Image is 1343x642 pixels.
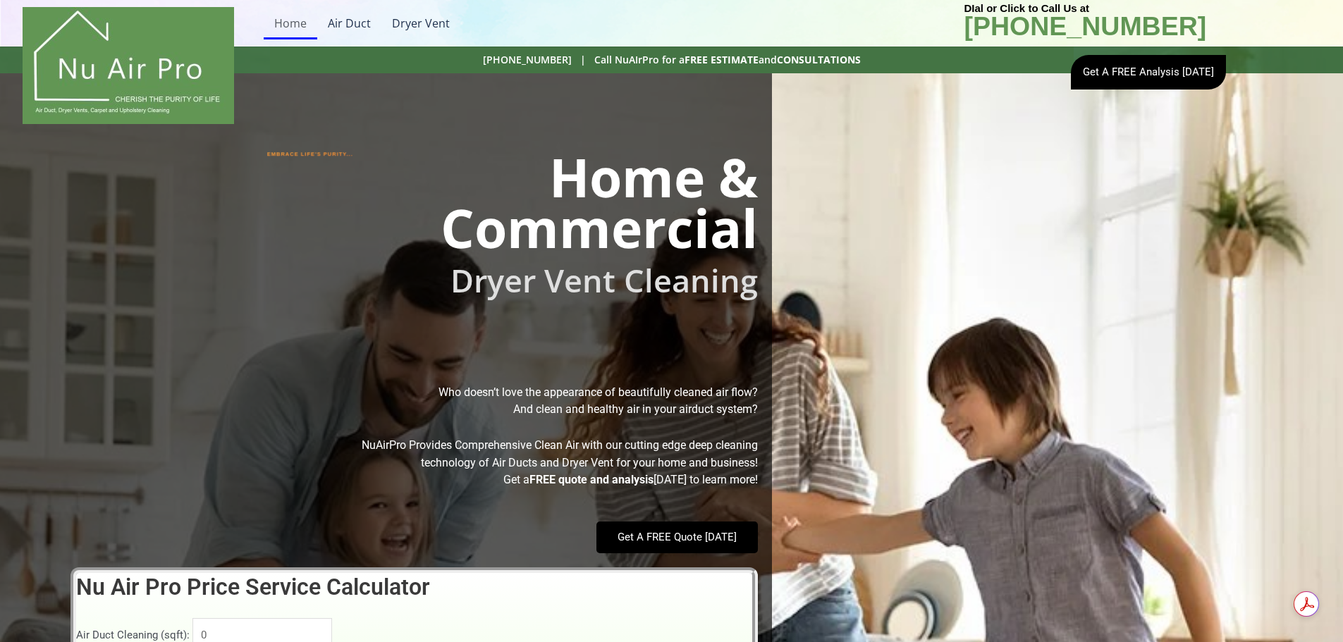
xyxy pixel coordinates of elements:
b: FREE ESTIMATE [685,53,759,66]
span: Get A FREE Analysis [DATE] [1082,67,1213,78]
h2: [PHONE_NUMBER] | Call NuAIrPro for a and [277,54,1067,66]
span: Get a [DATE] to learn more! [503,473,758,486]
span: Get A FREE Quote [DATE] [618,532,737,543]
b: [PHONE_NUMBER] [964,11,1207,41]
a: Air Duct [317,7,381,39]
a: Get A FREE Analysis [DATE] [1070,55,1225,89]
a: Home [264,7,317,39]
label: Air Duct Cleaning (sqft): [76,629,190,641]
b: DIal or Click to Call Us at [964,2,1090,14]
h1: EMBRACE LIFE'S PURITY... [267,150,646,158]
h2: Nu Air Pro Price Service Calculator [76,573,752,603]
b: CONSULTATIONS [777,53,861,66]
a: Get A FREE Quote [DATE] [596,521,758,553]
a: [PHONE_NUMBER] [964,25,1207,38]
span: NuAirPro Provides Comprehensive Clean Air with our cutting edge deep cleaning technology of Air D... [362,438,758,469]
iframe: Request Quote Form V2 [897,116,1331,221]
strong: FREE quote and analysis [529,473,654,486]
a: Dryer Vent [381,7,460,39]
